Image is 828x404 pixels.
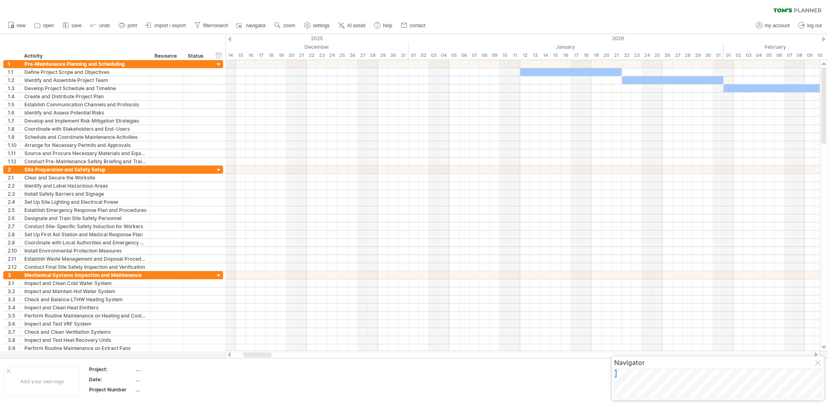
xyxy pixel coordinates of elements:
div: Saturday, 20 December 2025 [287,51,297,60]
div: Saturday, 24 January 2026 [642,51,652,60]
div: December 2025 [93,43,409,51]
div: Check and Balance LTHW Heating System [24,296,146,303]
div: 2.6 [8,214,20,222]
div: Coordinate with Local Authorities and Emergency Services [24,239,146,246]
div: Inspect and Test Heat Recovery Units [24,336,146,344]
div: Inspect and Clean Cold Water System [24,279,146,287]
div: 3.3 [8,296,20,303]
div: Conduct Pre-Maintenance Safety Briefing and Training [24,158,146,165]
div: 2 [8,166,20,173]
div: 1.5 [8,101,20,108]
a: save [61,20,84,31]
div: Inspect and Test VRF System [24,320,146,328]
div: Thursday, 18 December 2025 [266,51,276,60]
div: Status [188,52,206,60]
div: Sunday, 11 January 2026 [510,51,520,60]
div: .... [135,386,204,393]
div: Source and Procure Necessary Materials and Equipment [24,149,146,157]
div: Define Project Scope and Objectives [24,68,146,76]
a: contact [399,20,428,31]
div: Monday, 12 January 2026 [520,51,530,60]
span: save [72,23,82,28]
div: 1.10 [8,141,20,149]
div: Tuesday, 16 December 2025 [246,51,256,60]
a: open [32,20,57,31]
div: 2.1 [8,174,20,181]
div: Tuesday, 13 January 2026 [530,51,541,60]
div: Install Environmental Protection Measures [24,247,146,255]
div: Sunday, 25 January 2026 [652,51,663,60]
div: Wednesday, 14 January 2026 [541,51,551,60]
span: undo [99,23,110,28]
div: Monday, 29 December 2025 [378,51,388,60]
div: Friday, 6 February 2026 [774,51,785,60]
div: 1.11 [8,149,20,157]
div: Monday, 2 February 2026 [734,51,744,60]
span: open [43,23,54,28]
a: log out [796,20,824,31]
div: Schedule and Coordinate Maintenance Activities [24,133,146,141]
div: Conduct Site-Specific Safety Induction for Workers [24,223,146,230]
div: 1.12 [8,158,20,165]
span: AI assist [347,23,365,28]
div: Clear and Secure the Worksite [24,174,146,181]
div: 3.8 [8,336,20,344]
div: 3.2 [8,287,20,295]
div: Saturday, 27 December 2025 [358,51,368,60]
div: 3 [8,271,20,279]
a: import / export [143,20,188,31]
div: Set Up Site Lighting and Electrical Power [24,198,146,206]
span: contact [410,23,426,28]
div: 1.6 [8,109,20,117]
div: 2.9 [8,239,20,246]
div: 1.7 [8,117,20,125]
a: navigator [235,20,268,31]
div: 1.1 [8,68,20,76]
div: Monday, 22 December 2025 [307,51,317,60]
div: Inspect and Maintain Hot Water System [24,287,146,295]
div: 3.7 [8,328,20,336]
div: 1.3 [8,84,20,92]
div: Wednesday, 7 January 2026 [469,51,480,60]
div: Sunday, 4 January 2026 [439,51,449,60]
div: Pre-Maintenance Planning and Scheduling [24,60,146,68]
div: Navigator [614,359,822,367]
div: 2.3 [8,190,20,198]
span: help [383,23,392,28]
div: Wednesday, 28 January 2026 [683,51,693,60]
div: Thursday, 15 January 2026 [551,51,561,60]
div: Sunday, 8 February 2026 [795,51,805,60]
div: Activity [24,52,146,60]
span: log out [807,23,822,28]
div: 3.4 [8,304,20,311]
div: Mechanical Systems Inspection and Maintenance [24,271,146,279]
div: Inspect and Clean Heat Emitters [24,304,146,311]
div: Sunday, 1 February 2026 [724,51,734,60]
div: Site Preparation and Safety Setup [24,166,146,173]
a: AI assist [336,20,368,31]
div: 2.8 [8,231,20,238]
div: Tuesday, 27 January 2026 [673,51,683,60]
div: Monday, 26 January 2026 [663,51,673,60]
div: Add your own logo [4,366,80,397]
a: my account [754,20,792,31]
div: Perform Routine Maintenance on Extract Fans [24,344,146,352]
div: Friday, 9 January 2026 [490,51,500,60]
div: Identify and Assemble Project Team [24,76,146,84]
div: Wednesday, 24 December 2025 [327,51,337,60]
div: Thursday, 22 January 2026 [622,51,632,60]
div: 2.12 [8,263,20,271]
div: Tuesday, 23 December 2025 [317,51,327,60]
div: Monday, 5 January 2026 [449,51,459,60]
div: Friday, 2 January 2026 [419,51,429,60]
div: Designate and Train Site Safety Personnel [24,214,146,222]
div: 1.8 [8,125,20,133]
div: Establish Waste Management and Disposal Procedures [24,255,146,263]
div: Conduct Final Site Safety Inspection and Verification [24,263,146,271]
div: 1 [8,60,20,68]
div: Install Safety Barriers and Signage [24,190,146,198]
div: Check and Clean Ventilation Systems [24,328,146,336]
div: Saturday, 7 February 2026 [785,51,795,60]
div: Friday, 23 January 2026 [632,51,642,60]
div: Establish Emergency Response Plan and Procedures [24,206,146,214]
